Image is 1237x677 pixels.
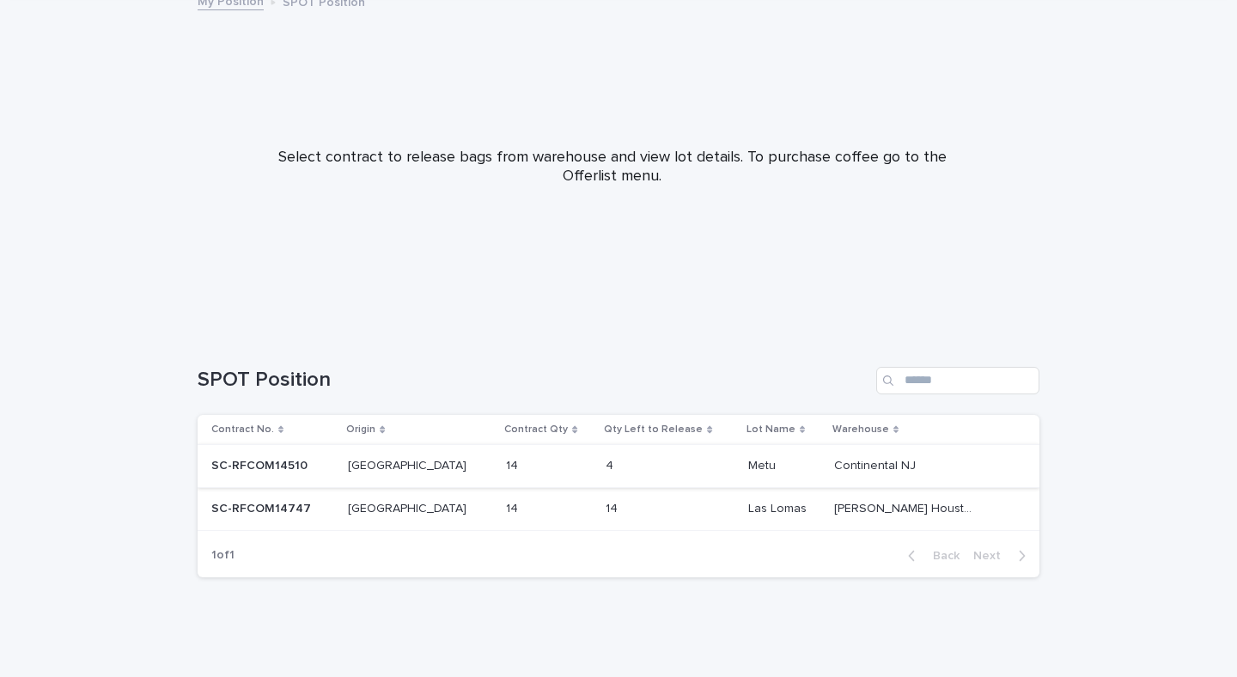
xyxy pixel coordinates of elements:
[269,149,956,186] p: Select contract to release bags from warehouse and view lot details. To purchase coffee go to the...
[346,420,375,439] p: Origin
[506,455,521,473] p: 14
[834,498,981,516] p: [PERSON_NAME] Houston
[876,367,1039,394] input: Search
[894,548,966,564] button: Back
[606,498,621,516] p: 14
[604,420,703,439] p: Qty Left to Release
[506,498,521,516] p: 14
[834,455,919,473] p: Continental NJ
[348,498,470,516] p: [GEOGRAPHIC_DATA]
[348,455,470,473] p: [GEOGRAPHIC_DATA]
[211,420,274,439] p: Contract No.
[198,487,1039,530] tr: SC-RFCOM14747SC-RFCOM14747 [GEOGRAPHIC_DATA][GEOGRAPHIC_DATA] 1414 1414 Las LomasLas Lomas [PERSO...
[198,368,869,393] h1: SPOT Position
[748,455,779,473] p: Metu
[748,498,810,516] p: Las Lomas
[504,420,568,439] p: Contract Qty
[966,548,1039,564] button: Next
[746,420,795,439] p: Lot Name
[832,420,889,439] p: Warehouse
[923,550,960,562] span: Back
[211,455,311,473] p: SC-RFCOM14510
[606,455,617,473] p: 4
[198,445,1039,488] tr: SC-RFCOM14510SC-RFCOM14510 [GEOGRAPHIC_DATA][GEOGRAPHIC_DATA] 1414 44 MetuMetu Continental NJCont...
[198,534,248,576] p: 1 of 1
[973,550,1011,562] span: Next
[211,498,314,516] p: SC-RFCOM14747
